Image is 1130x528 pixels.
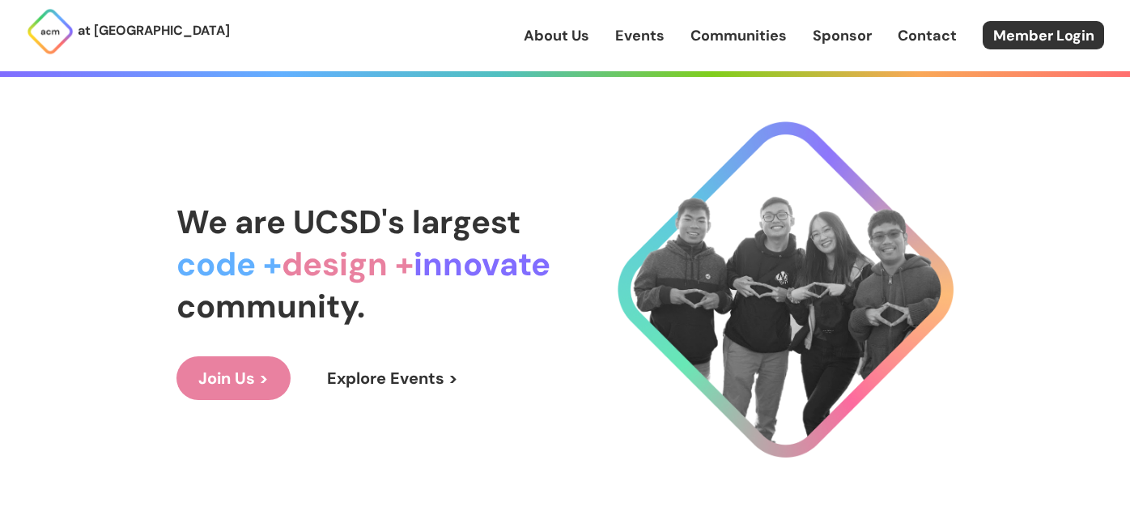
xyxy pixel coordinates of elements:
[305,356,480,400] a: Explore Events >
[615,25,665,46] a: Events
[176,356,291,400] a: Join Us >
[26,7,74,56] img: ACM Logo
[898,25,957,46] a: Contact
[176,285,365,327] span: community.
[78,20,230,41] p: at [GEOGRAPHIC_DATA]
[524,25,589,46] a: About Us
[983,21,1104,49] a: Member Login
[176,243,282,285] span: code +
[813,25,872,46] a: Sponsor
[414,243,550,285] span: innovate
[26,7,230,56] a: at [GEOGRAPHIC_DATA]
[282,243,414,285] span: design +
[690,25,787,46] a: Communities
[618,121,954,458] img: Cool Logo
[176,201,520,243] span: We are UCSD's largest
